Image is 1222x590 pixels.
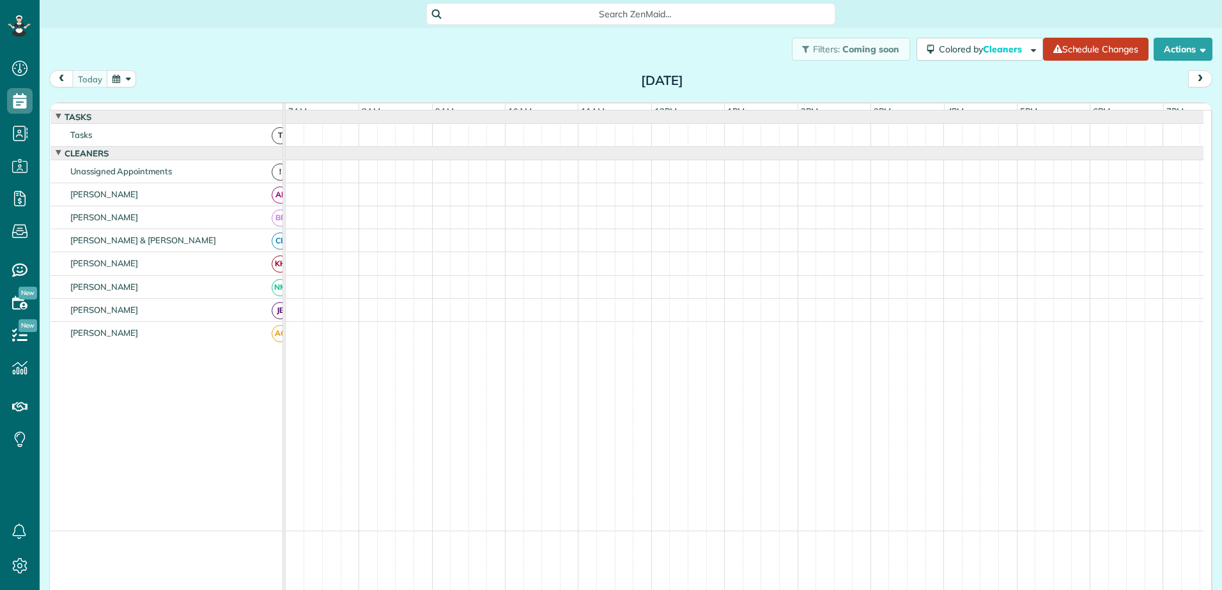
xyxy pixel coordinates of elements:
[582,73,742,87] h2: [DATE]
[272,279,289,296] span: NM
[68,130,95,140] span: Tasks
[68,166,174,176] span: Unassigned Appointments
[1090,106,1113,116] span: 6pm
[945,106,967,116] span: 4pm
[62,148,111,158] span: Cleaners
[272,232,289,250] span: CB
[272,163,289,181] span: !
[272,325,289,342] span: AG
[433,106,456,116] span: 9am
[19,287,37,299] span: New
[68,328,141,338] span: [PERSON_NAME]
[871,106,893,116] span: 3pm
[1017,106,1040,116] span: 5pm
[72,70,108,87] button: today
[272,186,289,204] span: AF
[272,127,289,144] span: T
[49,70,73,87] button: prev
[1188,70,1212,87] button: next
[68,189,141,199] span: [PERSON_NAME]
[68,305,141,315] span: [PERSON_NAME]
[939,43,1026,55] span: Colored by
[62,112,94,122] span: Tasks
[842,43,900,55] span: Coming soon
[1164,106,1186,116] span: 7pm
[272,255,289,273] span: KH
[916,38,1043,61] button: Colored byCleaners
[272,302,289,319] span: JB
[68,235,219,245] span: [PERSON_NAME] & [PERSON_NAME]
[983,43,1024,55] span: Cleaners
[68,282,141,292] span: [PERSON_NAME]
[652,106,679,116] span: 12pm
[1043,38,1149,61] a: Schedule Changes
[19,319,37,332] span: New
[286,106,309,116] span: 7am
[813,43,840,55] span: Filters:
[798,106,821,116] span: 2pm
[578,106,607,116] span: 11am
[68,258,141,268] span: [PERSON_NAME]
[506,106,534,116] span: 10am
[725,106,747,116] span: 1pm
[1154,38,1212,61] button: Actions
[359,106,383,116] span: 8am
[272,209,289,227] span: BR
[68,212,141,222] span: [PERSON_NAME]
